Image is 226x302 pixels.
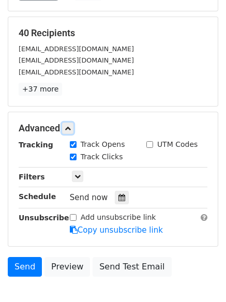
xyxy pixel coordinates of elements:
strong: Filters [19,173,45,181]
a: Send Test Email [93,257,171,277]
strong: Schedule [19,192,56,201]
a: +37 more [19,83,62,96]
label: Track Opens [81,139,125,150]
a: Send [8,257,42,277]
h5: Advanced [19,123,207,134]
small: [EMAIL_ADDRESS][DOMAIN_NAME] [19,68,134,76]
label: Add unsubscribe link [81,212,156,223]
strong: Tracking [19,141,53,149]
a: Copy unsubscribe link [70,225,163,235]
span: Send now [70,193,108,202]
label: Track Clicks [81,152,123,162]
label: UTM Codes [157,139,198,150]
iframe: Chat Widget [174,252,226,302]
a: Preview [44,257,90,277]
h5: 40 Recipients [19,27,207,39]
small: [EMAIL_ADDRESS][DOMAIN_NAME] [19,45,134,53]
small: [EMAIL_ADDRESS][DOMAIN_NAME] [19,56,134,64]
strong: Unsubscribe [19,214,69,222]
